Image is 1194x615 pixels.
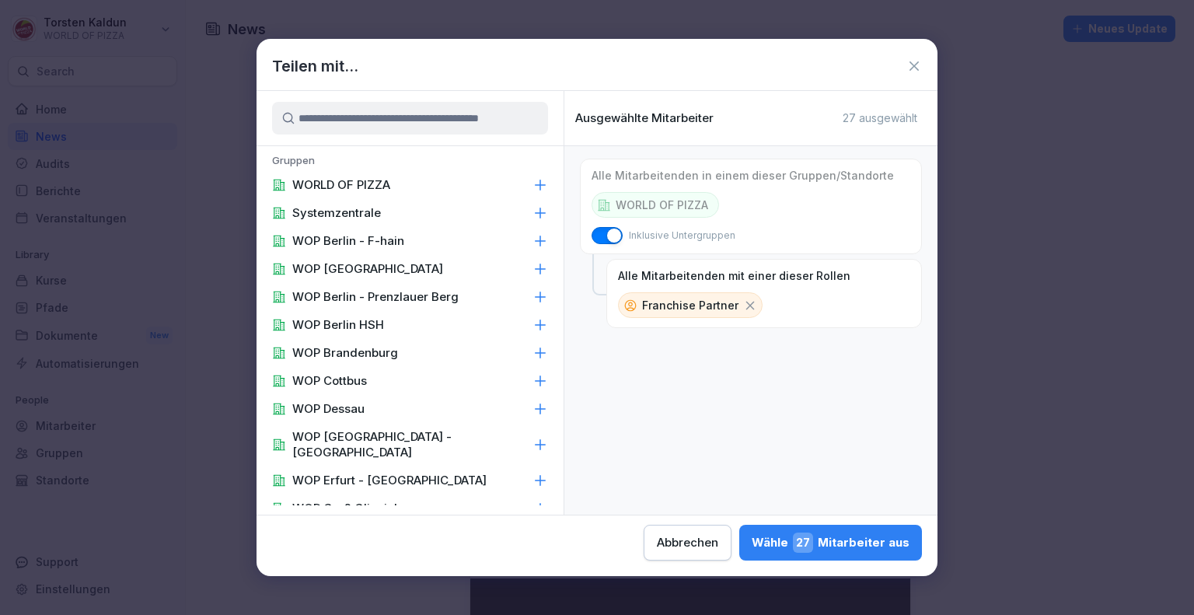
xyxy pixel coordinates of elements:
p: WOP Erfurt - [GEOGRAPHIC_DATA] [292,473,487,488]
p: Franchise Partner [642,297,738,313]
span: 27 [793,533,813,553]
div: Wähle Mitarbeiter aus [752,533,909,553]
p: WOP Cottbus [292,373,367,389]
p: Inklusive Untergruppen [629,229,735,243]
p: WOP Groß Glienicke [292,501,407,516]
p: WOP Berlin - F-hain [292,233,404,249]
p: WOP [GEOGRAPHIC_DATA] [292,261,443,277]
p: WOP Berlin HSH [292,317,384,333]
h1: Teilen mit... [272,54,358,78]
button: Abbrechen [644,525,731,561]
p: WOP [GEOGRAPHIC_DATA] - [GEOGRAPHIC_DATA] [292,429,526,460]
p: Ausgewählte Mitarbeiter [575,111,714,125]
p: Alle Mitarbeitenden in einem dieser Gruppen/Standorte [592,169,894,183]
p: WORLD OF PIZZA [292,177,390,193]
p: 27 ausgewählt [843,111,917,125]
p: Systemzentrale [292,205,381,221]
p: WOP Brandenburg [292,345,398,361]
p: Gruppen [257,154,564,171]
p: Alle Mitarbeitenden mit einer dieser Rollen [618,269,850,283]
p: WOP Berlin - Prenzlauer Berg [292,289,459,305]
button: Wähle27Mitarbeiter aus [739,525,922,561]
p: WORLD OF PIZZA [616,197,708,213]
p: WOP Dessau [292,401,365,417]
div: Abbrechen [657,534,718,551]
